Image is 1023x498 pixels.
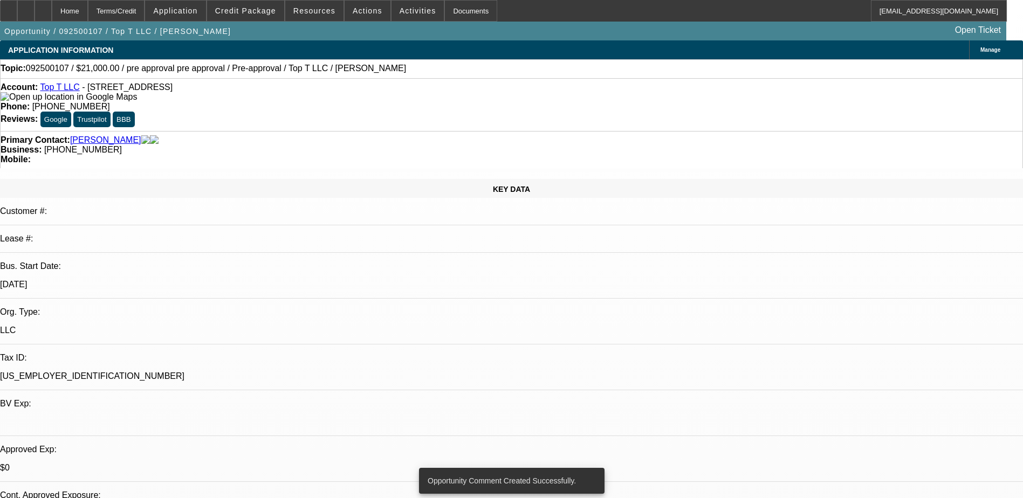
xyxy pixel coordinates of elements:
strong: Reviews: [1,114,38,123]
span: Opportunity / 092500107 / Top T LLC / [PERSON_NAME] [4,27,231,36]
button: Credit Package [207,1,284,21]
span: Activities [400,6,436,15]
strong: Phone: [1,102,30,111]
img: linkedin-icon.png [150,135,159,145]
span: Actions [353,6,382,15]
button: Actions [345,1,390,21]
span: 092500107 / $21,000.00 / pre approval pre approval / Pre-approval / Top T LLC / [PERSON_NAME] [26,64,406,73]
button: Trustpilot [73,112,110,127]
span: [PHONE_NUMBER] [32,102,110,111]
span: Application [153,6,197,15]
button: Resources [285,1,344,21]
span: - [STREET_ADDRESS] [82,82,173,92]
div: Opportunity Comment Created Successfully. [419,468,600,494]
strong: Account: [1,82,38,92]
button: BBB [113,112,135,127]
strong: Mobile: [1,155,31,164]
strong: Primary Contact: [1,135,70,145]
span: Credit Package [215,6,276,15]
a: View Google Maps [1,92,137,101]
strong: Topic: [1,64,26,73]
button: Activities [392,1,444,21]
img: Open up location in Google Maps [1,92,137,102]
button: Google [40,112,71,127]
button: Application [145,1,205,21]
span: KEY DATA [493,185,530,193]
span: [PHONE_NUMBER] [44,145,122,154]
span: Manage [980,47,1000,53]
strong: Business: [1,145,42,154]
img: facebook-icon.png [141,135,150,145]
a: Open Ticket [951,21,1005,39]
a: [PERSON_NAME] [70,135,141,145]
span: APPLICATION INFORMATION [8,46,113,54]
a: Top T LLC [40,82,79,92]
span: Resources [293,6,335,15]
